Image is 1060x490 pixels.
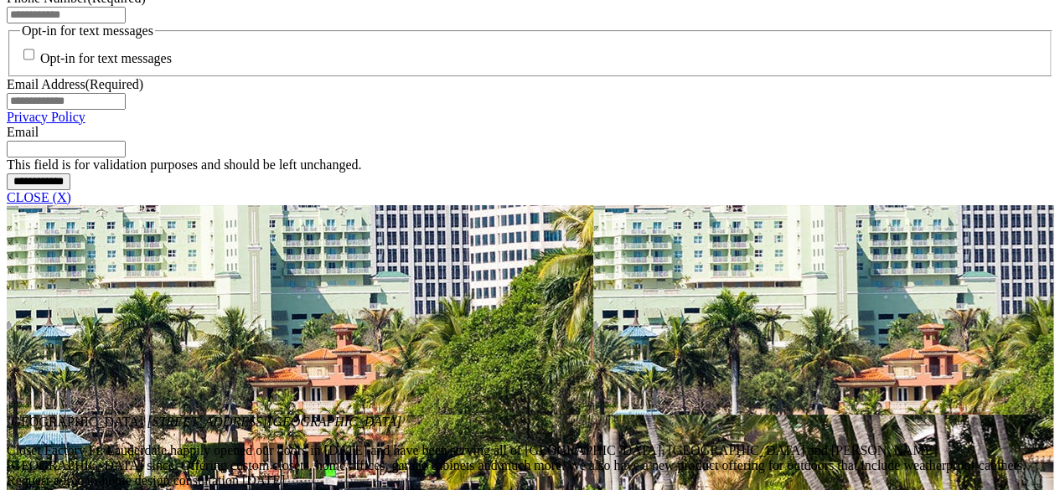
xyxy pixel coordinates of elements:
em: [STREET_ADDRESS] [147,415,401,429]
span: [GEOGRAPHIC_DATA] [267,415,401,429]
a: Privacy Policy [7,110,85,124]
legend: Opt-in for text messages [20,23,155,39]
span: (Required) [85,77,143,91]
label: Email [7,125,39,139]
span: [GEOGRAPHIC_DATA] [7,415,143,429]
p: Closet Factory Ft. Lauderdale happily opened our doors in [DATE] and have been serving all of [GE... [7,443,1053,488]
label: Opt-in for text messages [40,52,172,66]
div: This field is for validation purposes and should be left unchanged. [7,157,1053,173]
label: Email Address [7,77,143,91]
a: CLOSE (X) [7,190,71,204]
